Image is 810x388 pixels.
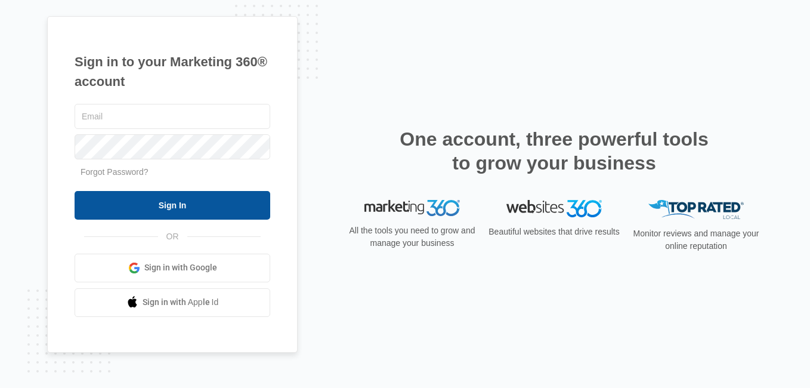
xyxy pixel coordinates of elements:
[75,254,270,282] a: Sign in with Google
[487,226,621,238] p: Beautiful websites that drive results
[75,104,270,129] input: Email
[506,200,602,217] img: Websites 360
[648,200,744,220] img: Top Rated Local
[75,52,270,91] h1: Sign in to your Marketing 360® account
[75,191,270,220] input: Sign In
[158,230,187,243] span: OR
[629,227,763,252] p: Monitor reviews and manage your online reputation
[81,167,149,177] a: Forgot Password?
[144,261,217,274] span: Sign in with Google
[75,288,270,317] a: Sign in with Apple Id
[345,224,479,250] p: All the tools you need to grow and manage your business
[396,127,712,175] h2: One account, three powerful tools to grow your business
[364,200,460,217] img: Marketing 360
[143,296,219,309] span: Sign in with Apple Id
